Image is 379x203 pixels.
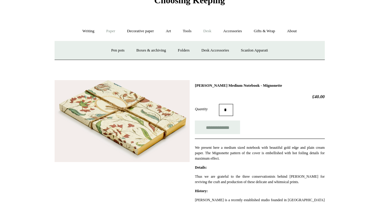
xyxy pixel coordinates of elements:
[122,23,159,39] a: Decorative paper
[55,80,190,162] img: Antoinette Poisson Medium Notebook - Mignonette
[106,42,130,58] a: Pen pots
[101,23,121,39] a: Paper
[131,42,171,58] a: Boxes & archiving
[195,145,324,161] p: We present here a medium sized notebook with beautiful gold edge and plain cream paper. The Migno...
[195,106,219,112] label: Quantity
[195,94,324,99] h2: £40.00
[195,165,207,170] strong: Details:
[195,189,208,193] strong: History:
[198,23,217,39] a: Desk
[77,23,100,39] a: Writing
[218,23,247,39] a: Accessories
[248,23,280,39] a: Gifts & Wrap
[172,42,195,58] a: Folders
[235,42,273,58] a: Scanlon Apparati
[195,83,324,88] h1: [PERSON_NAME] Medium Notebook - Mignonette
[160,23,176,39] a: Art
[281,23,302,39] a: About
[177,23,197,39] a: Tools
[195,174,324,185] p: Thus we are grateful to the three conservationists behind [PERSON_NAME] for reviving the craft an...
[196,42,234,58] a: Desk Accessories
